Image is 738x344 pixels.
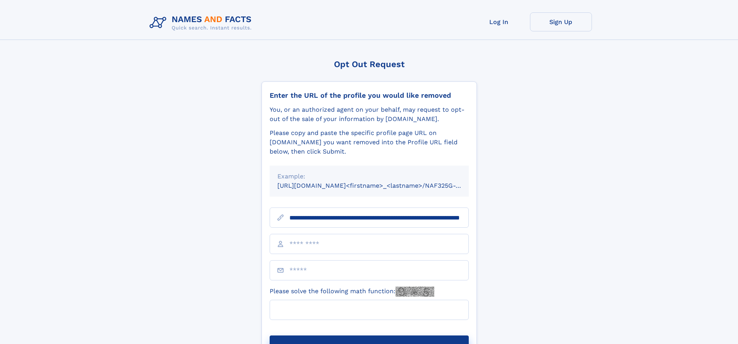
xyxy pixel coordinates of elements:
[530,12,592,31] a: Sign Up
[270,91,469,100] div: Enter the URL of the profile you would like removed
[468,12,530,31] a: Log In
[270,128,469,156] div: Please copy and paste the specific profile page URL on [DOMAIN_NAME] you want removed into the Pr...
[270,105,469,124] div: You, or an authorized agent on your behalf, may request to opt-out of the sale of your informatio...
[261,59,477,69] div: Opt Out Request
[270,287,434,297] label: Please solve the following math function:
[146,12,258,33] img: Logo Names and Facts
[277,182,483,189] small: [URL][DOMAIN_NAME]<firstname>_<lastname>/NAF325G-xxxxxxxx
[277,172,461,181] div: Example:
